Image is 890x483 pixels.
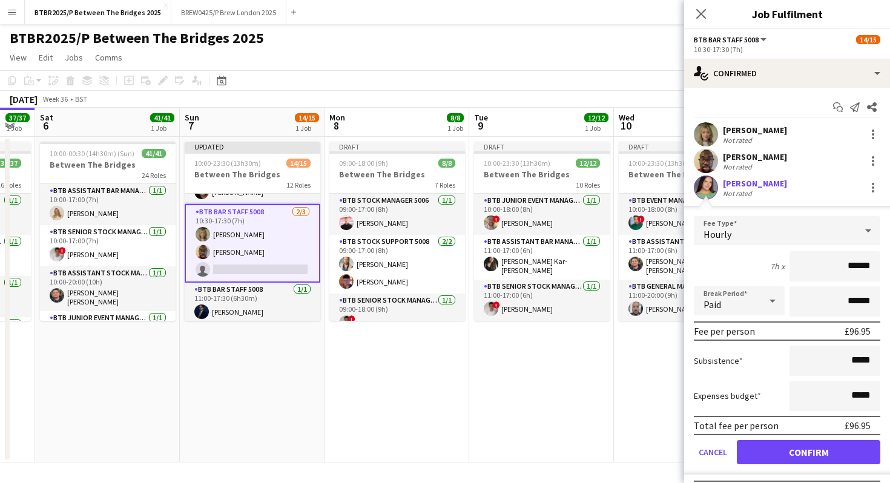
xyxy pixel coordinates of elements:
[617,119,635,133] span: 10
[737,440,880,464] button: Confirm
[770,261,785,272] div: 7h x
[39,52,53,63] span: Edit
[493,215,500,223] span: !
[619,235,754,280] app-card-role: BTB Assistant Stock Manager 50061/111:00-17:00 (6h)[PERSON_NAME] [PERSON_NAME]
[25,1,171,24] button: BTBR2025/P Between The Bridges 2025
[856,35,880,44] span: 14/15
[34,50,58,65] a: Edit
[723,178,787,189] div: [PERSON_NAME]
[185,283,320,324] app-card-role: BTB Bar Staff 50081/111:00-17:30 (6h30m)[PERSON_NAME]
[845,325,871,337] div: £96.95
[40,266,176,311] app-card-role: BTB Assistant Stock Manager 50061/110:00-20:00 (10h)[PERSON_NAME] [PERSON_NAME]
[38,119,53,133] span: 6
[185,169,320,180] h3: Between The Bridges
[171,1,286,24] button: BREW0425/P Brew London 2025
[10,52,27,63] span: View
[185,204,320,283] app-card-role: BTB Bar Staff 50082/310:30-17:30 (7h)[PERSON_NAME][PERSON_NAME]
[474,112,488,123] span: Tue
[619,280,754,321] app-card-role: BTB General Manager 50391/111:00-20:00 (9h)[PERSON_NAME]
[329,194,465,235] app-card-role: BTB Stock Manager 50061/109:00-17:00 (8h)[PERSON_NAME]
[619,169,754,180] h3: Between The Bridges
[40,94,70,103] span: Week 36
[329,294,465,335] app-card-role: BTB Senior Stock Manager 50061/109:00-18:00 (9h)![PERSON_NAME]
[286,159,311,168] span: 14/15
[447,123,463,133] div: 1 Job
[638,215,645,223] span: !
[5,50,31,65] a: View
[142,149,166,158] span: 41/41
[684,59,890,88] div: Confirmed
[704,228,731,240] span: Hourly
[40,225,176,266] app-card-role: BTB Senior Stock Manager 50061/110:00-17:00 (7h)![PERSON_NAME]
[628,159,695,168] span: 10:00-23:30 (13h30m)
[472,119,488,133] span: 9
[694,35,759,44] span: BTB Bar Staff 5008
[151,123,174,133] div: 1 Job
[584,113,608,122] span: 12/12
[59,247,66,254] span: !
[474,194,610,235] app-card-role: BTB Junior Event Manager 50391/110:00-18:00 (8h)![PERSON_NAME]
[474,169,610,180] h3: Between The Bridges
[328,119,345,133] span: 8
[619,112,635,123] span: Wed
[694,440,732,464] button: Cancel
[185,142,320,151] div: Updated
[295,113,319,122] span: 14/15
[329,112,345,123] span: Mon
[723,189,754,198] div: Not rated
[694,35,768,44] button: BTB Bar Staff 5008
[150,113,174,122] span: 41/41
[348,315,355,323] span: !
[75,94,87,103] div: BST
[10,93,38,105] div: [DATE]
[694,419,779,432] div: Total fee per person
[694,45,880,54] div: 10:30-17:30 (7h)
[576,180,600,189] span: 10 Roles
[619,194,754,235] app-card-role: BTB Event Manager 50391/110:00-18:00 (8h)![PERSON_NAME]
[684,6,890,22] h3: Job Fulfilment
[438,159,455,168] span: 8/8
[585,123,608,133] div: 1 Job
[142,171,166,180] span: 24 Roles
[50,149,134,158] span: 10:00-00:30 (14h30m) (Sun)
[183,119,199,133] span: 7
[704,298,721,310] span: Paid
[493,301,500,309] span: !
[694,355,743,366] label: Subsistence
[723,162,754,171] div: Not rated
[723,151,787,162] div: [PERSON_NAME]
[185,142,320,321] app-job-card: Updated10:00-23:30 (13h30m)14/15Between The Bridges12 Roles![PERSON_NAME]BTB Assistant Bar Manage...
[295,123,318,133] div: 1 Job
[694,325,755,337] div: Fee per person
[40,112,53,123] span: Sat
[5,113,30,122] span: 37/37
[40,184,176,225] app-card-role: BTB Assistant Bar Manager 50061/110:00-17:00 (7h)[PERSON_NAME]
[619,142,754,321] app-job-card: Draft10:00-23:30 (13h30m)26/26Between The Bridges19 RolesBTB Event Manager 50391/110:00-18:00 (8h...
[329,142,465,321] app-job-card: Draft09:00-18:00 (9h)8/8Between The Bridges7 RolesBTB Stock Manager 50061/109:00-17:00 (8h)[PERSO...
[40,311,176,352] app-card-role: BTB Junior Event Manager 50391/1
[474,142,610,151] div: Draft
[474,142,610,321] app-job-card: Draft10:00-23:30 (13h30m)12/12Between The Bridges10 RolesBTB Junior Event Manager 50391/110:00-18...
[474,280,610,321] app-card-role: BTB Senior Stock Manager 50061/111:00-17:00 (6h)![PERSON_NAME]
[845,419,871,432] div: £96.95
[194,159,261,168] span: 10:00-23:30 (13h30m)
[6,123,29,133] div: 1 Job
[694,390,761,401] label: Expenses budget
[723,125,787,136] div: [PERSON_NAME]
[619,142,754,151] div: Draft
[40,159,176,170] h3: Between The Bridges
[286,180,311,189] span: 12 Roles
[90,50,127,65] a: Comms
[723,136,754,145] div: Not rated
[65,52,83,63] span: Jobs
[474,235,610,280] app-card-role: BTB Assistant Bar Manager 50061/111:00-17:00 (6h)[PERSON_NAME] Kar-[PERSON_NAME]
[185,112,199,123] span: Sun
[484,159,550,168] span: 10:00-23:30 (13h30m)
[40,142,176,321] app-job-card: 10:00-00:30 (14h30m) (Sun)41/41Between The Bridges24 RolesBTB Assistant Bar Manager 50061/110:00-...
[10,29,264,47] h1: BTBR2025/P Between The Bridges 2025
